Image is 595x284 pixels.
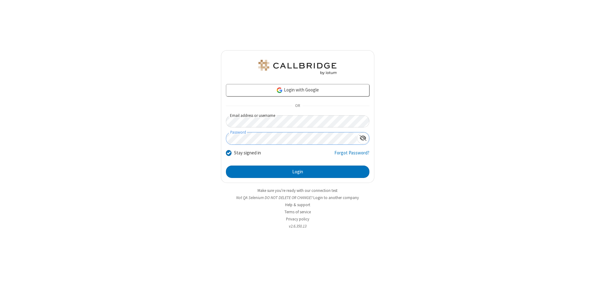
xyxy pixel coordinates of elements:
button: Login to another company [313,195,359,201]
a: Login with Google [226,84,369,96]
label: Stay signed in [234,149,261,157]
div: Show password [357,132,369,144]
button: Login [226,166,369,178]
input: Password [226,132,357,144]
a: Help & support [285,202,310,207]
a: Make sure you're ready with our connection test [258,188,337,193]
span: OR [293,102,302,110]
li: v2.6.350.13 [221,223,374,229]
a: Privacy policy [286,216,309,222]
li: Not QA Selenium DO NOT DELETE OR CHANGE? [221,195,374,201]
img: QA Selenium DO NOT DELETE OR CHANGE [257,60,338,75]
a: Forgot Password? [334,149,369,161]
img: google-icon.png [276,87,283,94]
input: Email address or username [226,115,369,127]
a: Terms of service [284,209,311,215]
